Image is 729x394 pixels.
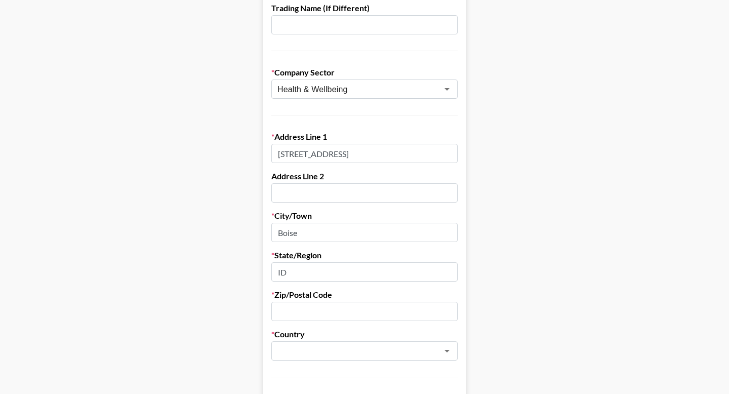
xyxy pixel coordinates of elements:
[271,250,458,260] label: State/Region
[271,132,458,142] label: Address Line 1
[440,82,454,96] button: Open
[271,3,458,13] label: Trading Name (If Different)
[271,67,458,77] label: Company Sector
[271,211,458,221] label: City/Town
[440,344,454,358] button: Open
[271,290,458,300] label: Zip/Postal Code
[271,329,458,339] label: Country
[271,171,458,181] label: Address Line 2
